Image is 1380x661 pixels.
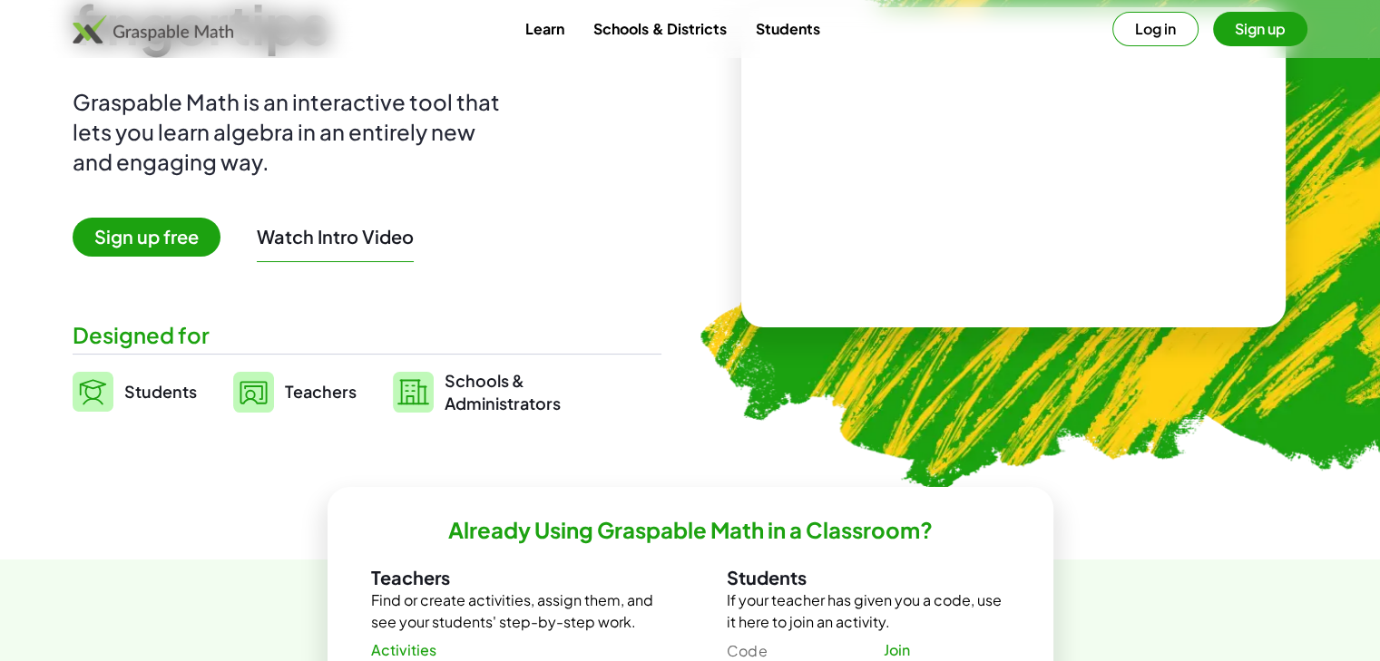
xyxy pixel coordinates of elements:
button: Sign up [1213,12,1307,46]
span: Sign up free [73,218,220,257]
span: Schools & Administrators [445,369,561,414]
div: Designed for [73,320,661,350]
button: Log in [1112,12,1199,46]
span: Teachers [285,381,357,402]
h3: Students [727,566,1010,589]
a: Students [73,369,197,414]
a: Schools &Administrators [393,369,561,414]
span: Students [124,381,197,402]
a: Learn [511,12,579,45]
h3: Teachers [371,566,654,589]
a: Schools & Districts [579,12,740,45]
a: Teachers [233,369,357,414]
video: What is this? This is dynamic math notation. Dynamic math notation plays a central role in how Gr... [877,100,1150,236]
button: Watch Intro Video [257,225,414,248]
p: Find or create activities, assign them, and see your students' step-by-step work. [371,589,654,633]
img: svg%3e [393,372,434,413]
a: Students [740,12,834,45]
p: If your teacher has given you a code, use it here to join an activity. [727,589,1010,633]
span: Join [884,641,911,660]
img: svg%3e [233,372,274,413]
div: Graspable Math is an interactive tool that lets you learn algebra in an entirely new and engaging... [73,87,508,177]
img: svg%3e [73,372,113,412]
h2: Already Using Graspable Math in a Classroom? [448,516,933,544]
span: Activities [371,641,437,660]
